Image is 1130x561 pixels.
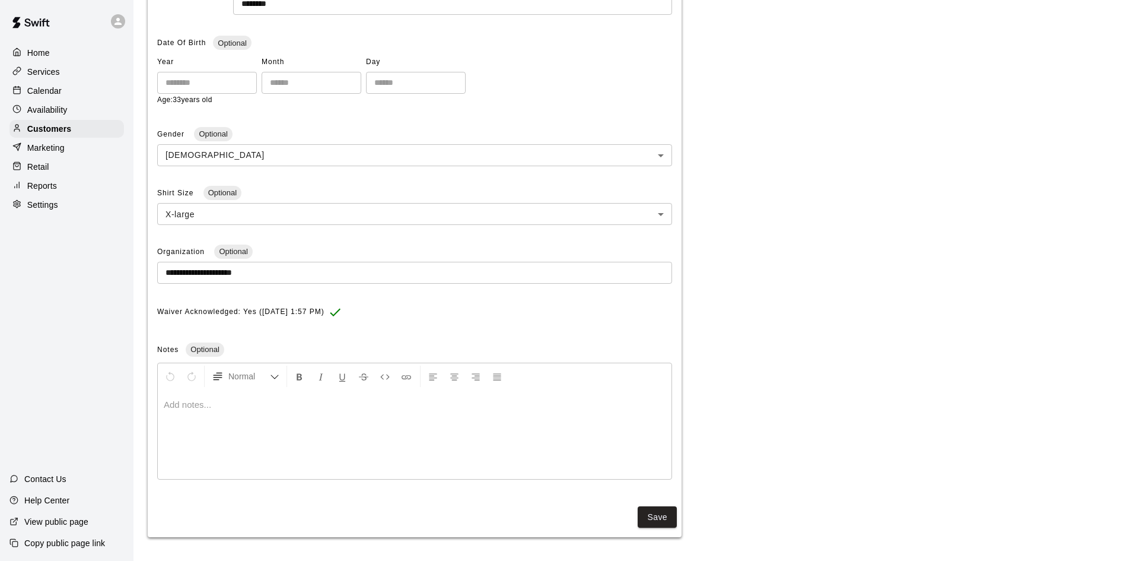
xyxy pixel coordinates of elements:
[9,158,124,176] a: Retail
[157,189,196,197] span: Shirt Size
[214,247,252,256] span: Optional
[186,345,224,354] span: Optional
[466,366,486,387] button: Right Align
[396,366,416,387] button: Insert Link
[24,473,66,485] p: Contact Us
[157,303,324,322] span: Waiver Acknowledged: Yes ([DATE] 1:57 PM)
[27,180,57,192] p: Reports
[487,366,507,387] button: Justify Align
[157,53,257,72] span: Year
[27,142,65,154] p: Marketing
[182,366,202,387] button: Redo
[203,188,241,197] span: Optional
[207,366,284,387] button: Formatting Options
[157,39,206,47] span: Date Of Birth
[9,120,124,138] a: Customers
[9,44,124,62] a: Home
[262,53,361,72] span: Month
[27,66,60,78] p: Services
[24,516,88,528] p: View public page
[27,47,50,59] p: Home
[160,366,180,387] button: Undo
[157,346,179,354] span: Notes
[27,161,49,173] p: Retail
[24,495,69,506] p: Help Center
[311,366,331,387] button: Format Italics
[27,85,62,97] p: Calendar
[375,366,395,387] button: Insert Code
[157,96,212,104] span: Age: 33 years old
[228,370,270,382] span: Normal
[157,130,187,138] span: Gender
[366,53,466,72] span: Day
[9,101,124,119] a: Availability
[157,144,672,166] div: [DEMOGRAPHIC_DATA]
[9,63,124,81] a: Services
[27,104,68,116] p: Availability
[213,39,251,47] span: Optional
[24,537,105,549] p: Copy public page link
[194,129,232,138] span: Optional
[27,199,58,211] p: Settings
[289,366,310,387] button: Format Bold
[9,196,124,214] a: Settings
[157,248,207,256] span: Organization
[444,366,464,387] button: Center Align
[9,82,124,100] a: Calendar
[332,366,352,387] button: Format Underline
[157,203,672,225] div: X-large
[27,123,71,135] p: Customers
[423,366,443,387] button: Left Align
[638,506,677,528] button: Save
[354,366,374,387] button: Format Strikethrough
[9,177,124,195] a: Reports
[9,139,124,157] a: Marketing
